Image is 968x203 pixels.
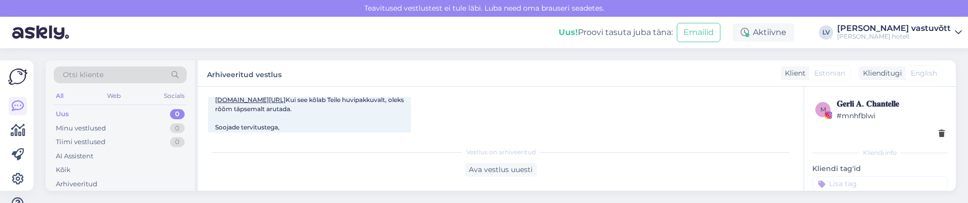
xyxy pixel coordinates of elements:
[812,163,948,174] p: Kliendi tag'id
[559,27,578,37] b: Uus!
[733,23,794,42] div: Aktiivne
[819,25,833,40] div: LV
[837,98,945,110] div: 𝐆𝐞𝐫𝐥𝐢 𝐀. 𝐂𝐡𝐚𝐧𝐭𝐞𝐥𝐥𝐞
[677,23,720,42] button: Emailid
[215,96,286,104] a: [DOMAIN_NAME][URL]
[56,165,71,175] div: Kõik
[56,151,93,161] div: AI Assistent
[207,66,282,80] label: Arhiveeritud vestlus
[56,109,69,119] div: Uus
[814,68,845,79] span: Estonian
[837,32,951,41] div: [PERSON_NAME] hotell
[820,106,826,113] span: m
[559,26,673,39] div: Proovi tasuta juba täna:
[56,179,97,189] div: Arhiveeritud
[56,137,106,147] div: Tiimi vestlused
[8,69,27,85] img: Askly Logo
[105,89,123,103] div: Web
[911,68,937,79] span: English
[812,176,948,191] input: Lisa tag
[170,137,185,147] div: 0
[812,148,948,157] div: Kliendi info
[781,68,806,79] div: Klient
[63,70,103,80] span: Otsi kliente
[465,163,537,177] div: Ava vestlus uuesti
[859,68,902,79] div: Klienditugi
[56,123,106,133] div: Minu vestlused
[466,148,536,157] span: Vestlus on arhiveeritud
[162,89,187,103] div: Socials
[837,110,945,121] div: # mnhfblwi
[170,109,185,119] div: 0
[54,89,65,103] div: All
[170,123,185,133] div: 0
[837,24,962,41] a: [PERSON_NAME] vastuvõtt[PERSON_NAME] hotell
[837,24,951,32] div: [PERSON_NAME] vastuvõtt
